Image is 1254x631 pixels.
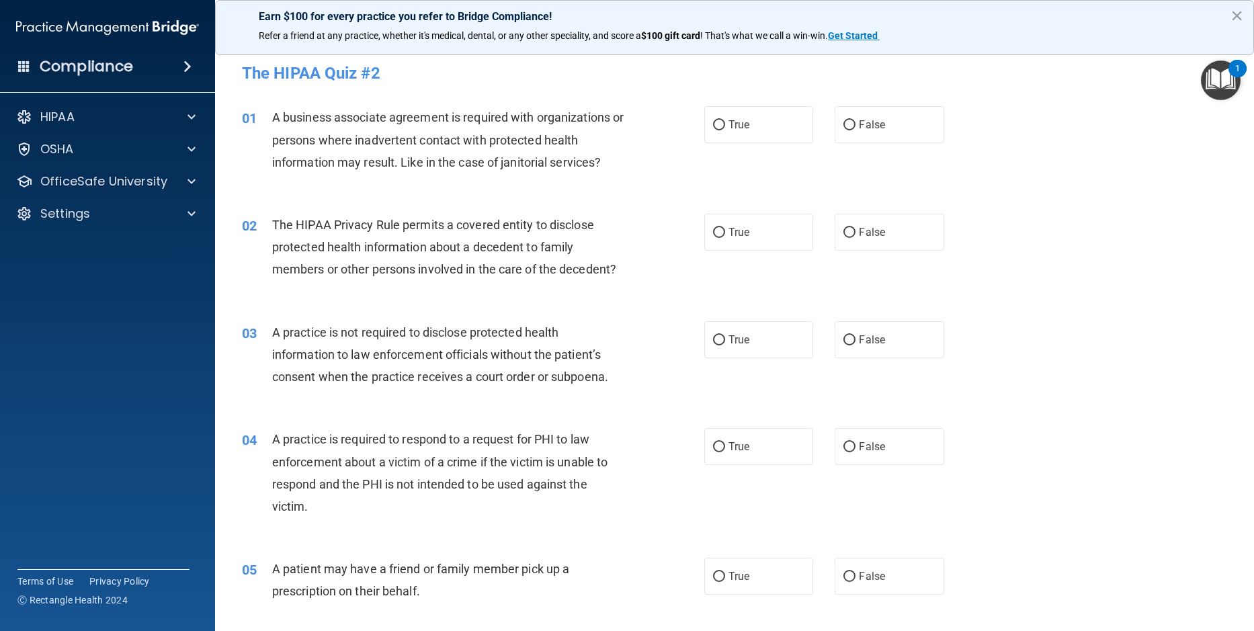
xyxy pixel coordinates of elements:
[40,173,167,190] p: OfficeSafe University
[40,206,90,222] p: Settings
[843,442,855,452] input: False
[17,575,73,588] a: Terms of Use
[828,30,880,41] a: Get Started
[242,432,257,448] span: 04
[859,333,885,346] span: False
[272,432,608,513] span: A practice is required to respond to a request for PHI to law enforcement about a victim of a cri...
[272,562,569,598] span: A patient may have a friend or family member pick up a prescription on their behalf.
[242,110,257,126] span: 01
[16,109,196,125] a: HIPAA
[859,570,885,583] span: False
[713,120,725,130] input: True
[16,141,196,157] a: OSHA
[713,572,725,582] input: True
[728,118,749,131] span: True
[843,572,855,582] input: False
[16,206,196,222] a: Settings
[272,218,616,276] span: The HIPAA Privacy Rule permits a covered entity to disclose protected health information about a ...
[259,10,1210,23] p: Earn $100 for every practice you refer to Bridge Compliance!
[242,65,1227,82] h4: The HIPAA Quiz #2
[728,440,749,453] span: True
[1201,60,1241,100] button: Open Resource Center, 1 new notification
[1187,538,1238,589] iframe: Drift Widget Chat Controller
[713,228,725,238] input: True
[242,325,257,341] span: 03
[859,118,885,131] span: False
[1235,69,1240,86] div: 1
[1230,5,1243,26] button: Close
[16,14,199,41] img: PMB logo
[272,110,624,169] span: A business associate agreement is required with organizations or persons where inadvertent contac...
[728,570,749,583] span: True
[40,109,75,125] p: HIPAA
[272,325,608,384] span: A practice is not required to disclose protected health information to law enforcement officials ...
[843,228,855,238] input: False
[713,335,725,345] input: True
[40,141,74,157] p: OSHA
[40,57,133,76] h4: Compliance
[89,575,150,588] a: Privacy Policy
[843,120,855,130] input: False
[259,30,641,41] span: Refer a friend at any practice, whether it's medical, dental, or any other speciality, and score a
[641,30,700,41] strong: $100 gift card
[859,440,885,453] span: False
[16,173,196,190] a: OfficeSafe University
[828,30,878,41] strong: Get Started
[17,593,128,607] span: Ⓒ Rectangle Health 2024
[859,226,885,239] span: False
[242,218,257,234] span: 02
[728,226,749,239] span: True
[843,335,855,345] input: False
[713,442,725,452] input: True
[728,333,749,346] span: True
[700,30,828,41] span: ! That's what we call a win-win.
[242,562,257,578] span: 05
